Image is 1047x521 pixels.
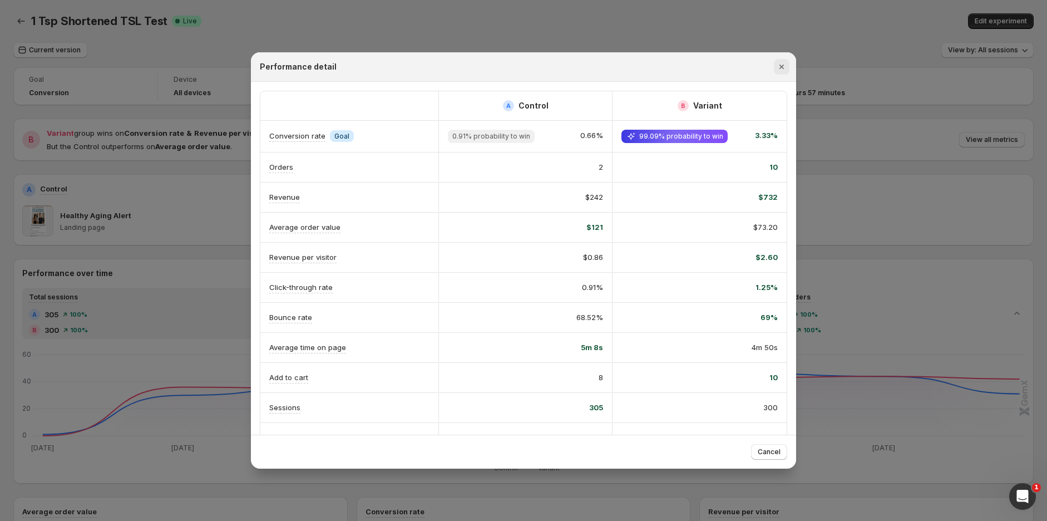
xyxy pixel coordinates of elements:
span: 10 [769,161,778,173]
iframe: Intercom live chat [1009,483,1036,510]
span: 305 [589,402,603,413]
span: 1 [1032,483,1041,492]
span: 5m 8s [581,342,603,353]
span: 1.25% [755,282,778,293]
span: 99.09% probability to win [639,132,723,141]
span: 0.66% [580,130,603,143]
span: 4m 50s [752,342,778,353]
p: Revenue [269,191,300,203]
p: Add to cart [269,372,308,383]
p: Orders [269,161,293,173]
span: $242 [585,191,603,203]
button: Close [774,59,789,75]
h2: Variant [693,100,722,111]
span: $732 [758,191,778,203]
span: $2.60 [755,252,778,263]
h2: B [681,102,685,109]
h2: A [506,102,511,109]
p: Click-through rate [269,282,333,293]
h2: Performance detail [260,61,337,72]
h2: Control [518,100,549,111]
span: 68.52% [576,312,603,323]
span: 0.91% [582,282,603,293]
span: 9 [773,432,778,443]
button: Cancel [751,444,787,460]
p: Sessions with cart additions [269,432,367,443]
span: $73.20 [753,222,778,233]
span: 69% [760,312,778,323]
span: Cancel [758,448,781,456]
p: Conversion rate [269,130,325,141]
span: 2 [599,161,603,173]
span: 3.33% [755,130,778,143]
span: 10 [769,372,778,383]
p: Revenue per visitor [269,252,337,263]
span: Goal [334,132,349,141]
span: $121 [586,222,603,233]
p: Average order value [269,222,340,233]
p: Average time on page [269,342,346,353]
span: $0.86 [583,252,603,263]
span: 300 [763,402,778,413]
span: 8 [599,432,603,443]
p: Sessions [269,402,300,413]
span: 0.91% probability to win [452,132,530,141]
span: 8 [599,372,603,383]
p: Bounce rate [269,312,312,323]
